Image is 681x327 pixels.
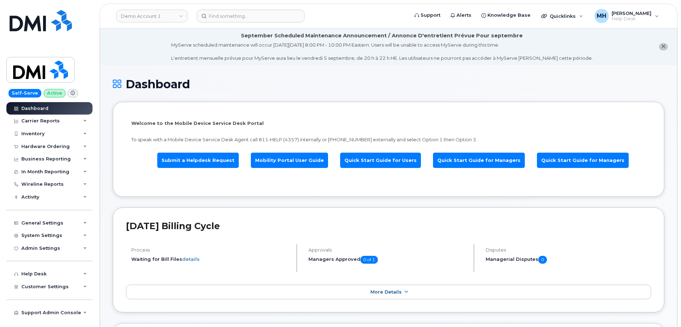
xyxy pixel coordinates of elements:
li: Waiting for Bill Files [131,256,290,263]
span: More Details [370,289,402,295]
h5: Managers Approved [308,256,468,264]
span: 0 [538,256,547,264]
h1: Dashboard [113,78,664,90]
a: Mobility Portal User Guide [251,153,328,168]
h5: Managerial Disputes [486,256,651,264]
a: Quick Start Guide for Managers [433,153,525,168]
div: September Scheduled Maintenance Announcement / Annonce D'entretient Prévue Pour septembre [241,32,523,39]
h4: Process [131,247,290,253]
button: close notification [659,43,668,51]
p: Welcome to the Mobile Device Service Desk Portal [131,120,646,127]
span: 0 of 1 [360,256,378,264]
h4: Approvals [308,247,468,253]
h4: Disputes [486,247,651,253]
p: To speak with a Mobile Device Service Desk Agent call 811-HELP (4357) internally or [PHONE_NUMBER... [131,136,646,143]
a: Quick Start Guide for Users [340,153,421,168]
a: details [182,256,200,262]
h2: [DATE] Billing Cycle [126,221,651,231]
a: Quick Start Guide for Managers [537,153,629,168]
div: MyServe scheduled maintenance will occur [DATE][DATE] 8:00 PM - 10:00 PM Eastern. Users will be u... [171,42,593,62]
a: Submit a Helpdesk Request [157,153,239,168]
